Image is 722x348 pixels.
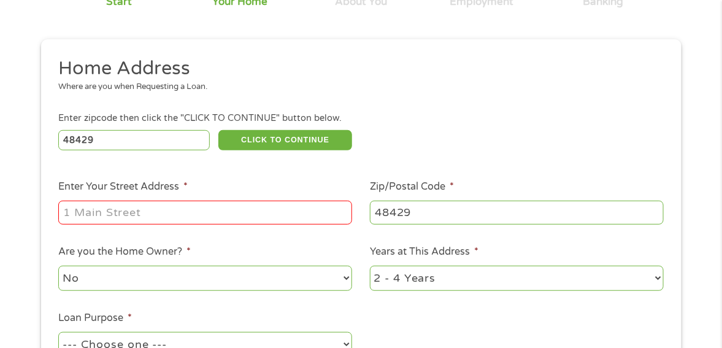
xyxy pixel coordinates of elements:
[58,312,132,325] label: Loan Purpose
[58,201,352,224] input: 1 Main Street
[58,112,663,125] div: Enter zipcode then click the "CLICK TO CONTINUE" button below.
[218,130,352,151] button: CLICK TO CONTINUE
[58,130,210,151] input: Enter Zipcode (e.g 01510)
[370,246,478,258] label: Years at This Address
[58,180,188,193] label: Enter Your Street Address
[370,180,454,193] label: Zip/Postal Code
[58,81,655,93] div: Where are you when Requesting a Loan.
[58,56,655,81] h2: Home Address
[58,246,191,258] label: Are you the Home Owner?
